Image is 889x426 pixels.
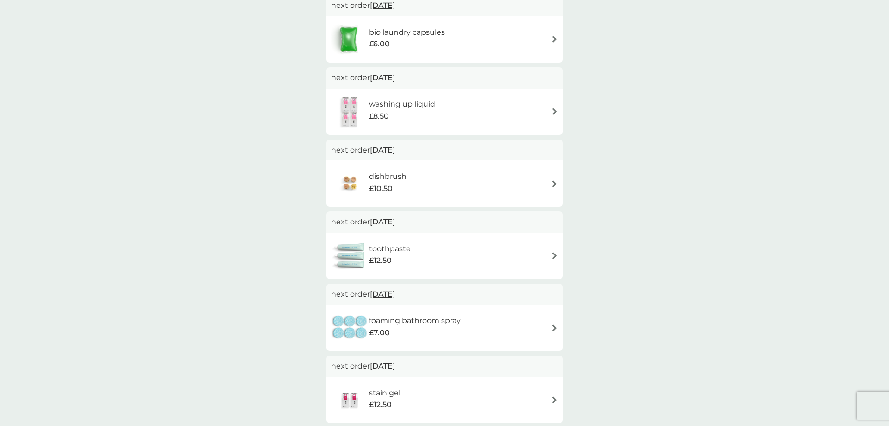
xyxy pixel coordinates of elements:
h6: washing up liquid [369,98,435,110]
span: £6.00 [369,38,390,50]
img: foaming bathroom spray [331,312,369,344]
img: arrow right [551,36,558,43]
img: washing up liquid [331,95,369,128]
img: arrow right [551,324,558,331]
img: toothpaste [331,240,369,272]
p: next order [331,72,558,84]
img: arrow right [551,108,558,115]
span: [DATE] [370,285,395,303]
h6: foaming bathroom spray [369,315,461,327]
img: arrow right [551,180,558,187]
h6: bio laundry capsules [369,26,445,38]
img: arrow right [551,252,558,259]
p: next order [331,144,558,156]
img: dishbrush [331,167,369,200]
h6: toothpaste [369,243,411,255]
img: bio laundry capsules [331,23,366,56]
p: next order [331,216,558,228]
h6: dishbrush [369,171,407,183]
p: next order [331,360,558,372]
span: £12.50 [369,399,392,411]
span: £10.50 [369,183,393,195]
span: £12.50 [369,254,392,267]
span: [DATE] [370,69,395,87]
h6: stain gel [369,387,401,399]
p: next order [331,288,558,300]
span: [DATE] [370,213,395,231]
span: £8.50 [369,110,389,122]
img: stain gel [331,384,369,416]
img: arrow right [551,396,558,403]
span: £7.00 [369,327,390,339]
span: [DATE] [370,357,395,375]
span: [DATE] [370,141,395,159]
